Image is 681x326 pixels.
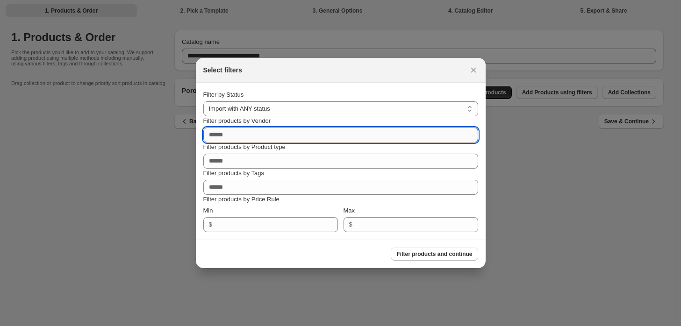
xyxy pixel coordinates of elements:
[203,91,244,98] span: Filter by Status
[203,65,242,75] h2: Select filters
[391,248,478,261] button: Filter products and continue
[209,221,212,228] span: $
[203,143,286,150] span: Filter products by Product type
[396,250,472,258] span: Filter products and continue
[203,117,271,124] span: Filter products by Vendor
[203,195,478,204] p: Filter products by Price Rule
[344,207,355,214] span: Max
[203,207,213,214] span: Min
[349,221,352,228] span: $
[203,170,265,177] span: Filter products by Tags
